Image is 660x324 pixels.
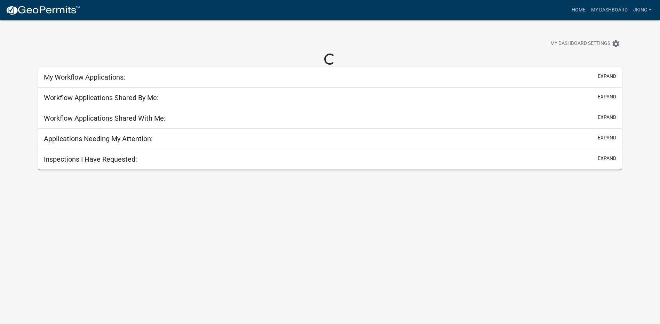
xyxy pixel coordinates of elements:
[44,73,125,81] h5: My Workflow Applications:
[44,94,159,102] h5: Workflow Applications Shared By Me:
[630,3,654,17] a: jking
[598,155,616,162] button: expand
[44,114,166,122] h5: Workflow Applications Shared With Me:
[569,3,588,17] a: Home
[598,114,616,121] button: expand
[598,73,616,80] button: expand
[545,37,626,50] button: My Dashboard Settingssettings
[588,3,630,17] a: My Dashboard
[612,40,620,48] i: settings
[598,134,616,141] button: expand
[44,155,137,163] h5: Inspections I Have Requested:
[44,135,153,143] h5: Applications Needing My Attention:
[550,40,610,48] span: My Dashboard Settings
[598,93,616,100] button: expand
